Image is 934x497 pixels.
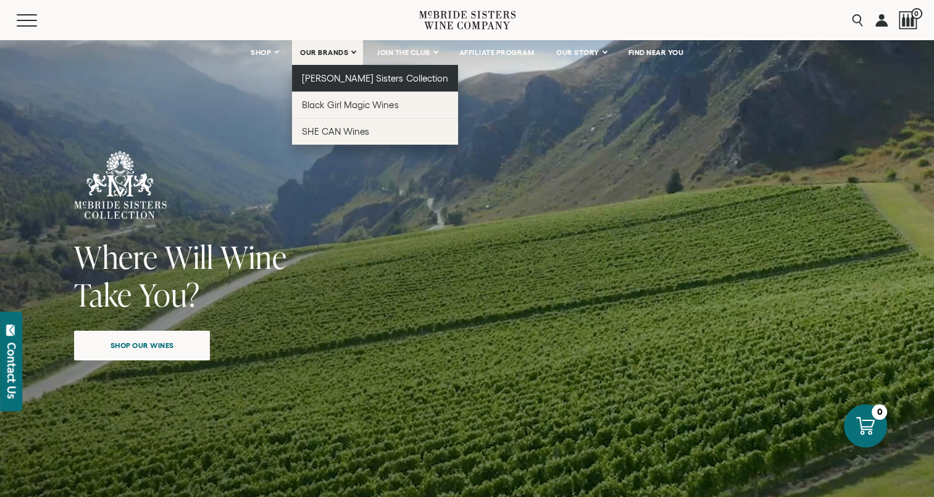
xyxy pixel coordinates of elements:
span: Will [165,236,214,278]
a: Black Girl Magic Wines [292,91,458,118]
div: 0 [872,404,887,420]
div: Contact Us [6,342,18,399]
span: OUR STORY [556,48,599,57]
button: Mobile Menu Trigger [17,14,61,27]
a: OUR STORY [548,40,614,65]
span: SHOP [251,48,272,57]
a: Shop our wines [74,331,210,360]
span: Where [74,236,158,278]
a: SHOP [243,40,286,65]
a: AFFILIATE PROGRAM [451,40,543,65]
span: 0 [911,8,922,19]
a: FIND NEAR YOU [620,40,692,65]
span: You? [139,273,200,316]
span: Black Girl Magic Wines [302,100,398,110]
a: [PERSON_NAME] Sisters Collection [292,65,458,91]
span: [PERSON_NAME] Sisters Collection [302,73,448,83]
span: Take [74,273,132,316]
a: SHE CAN Wines [292,118,458,145]
a: JOIN THE CLUB [369,40,445,65]
span: JOIN THE CLUB [377,48,430,57]
span: SHE CAN Wines [302,126,369,137]
span: Shop our wines [89,333,196,357]
span: AFFILIATE PROGRAM [459,48,535,57]
span: Wine [220,236,287,278]
span: FIND NEAR YOU [628,48,684,57]
span: OUR BRANDS [300,48,348,57]
a: OUR BRANDS [292,40,363,65]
